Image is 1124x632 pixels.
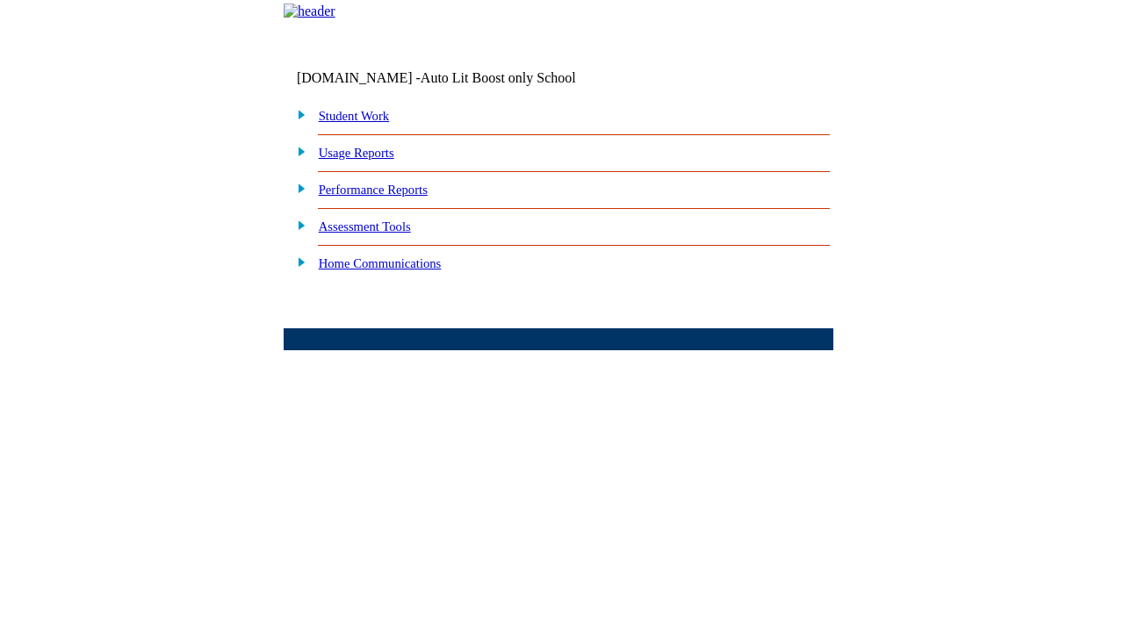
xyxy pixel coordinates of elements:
nobr: Auto Lit Boost only School [421,70,576,85]
a: Home Communications [319,256,442,270]
img: plus.gif [288,180,306,196]
a: Usage Reports [319,146,394,160]
a: Performance Reports [319,183,428,197]
img: header [284,4,335,19]
img: plus.gif [288,106,306,122]
a: Assessment Tools [319,219,411,233]
td: [DOMAIN_NAME] - [297,70,620,86]
img: plus.gif [288,143,306,159]
img: plus.gif [288,254,306,269]
img: plus.gif [288,217,306,233]
a: Student Work [319,109,389,123]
